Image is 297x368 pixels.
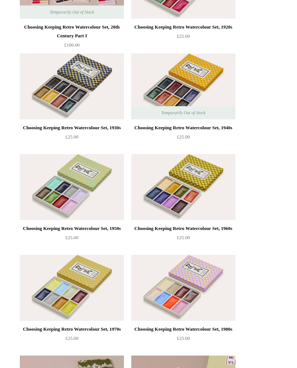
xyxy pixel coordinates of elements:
[22,224,122,233] div: Choosing Keeping Retro Watercolour Set, 1950s
[20,23,124,53] a: Choosing Keeping Retro Watercolour Set, 20th Century Part I £100.00
[133,224,234,233] div: Choosing Keeping Retro Watercolour Set, 1960s
[131,325,235,355] a: Choosing Keeping Retro Watercolour Set, 1980s £25.00
[131,123,235,153] a: Choosing Keeping Retro Watercolour Set, 1940s £25.00
[22,23,122,40] div: Choosing Keeping Retro Watercolour Set, 20th Century Part I
[42,5,101,19] span: Temporarily Out of Stock
[131,53,235,119] a: Choosing Keeping Retro Watercolour Set, 1940s Choosing Keeping Retro Watercolour Set, 1940s Tempo...
[65,335,78,341] span: £25.00
[177,335,190,341] span: £25.00
[131,224,235,254] a: Choosing Keeping Retro Watercolour Set, 1960s £25.00
[131,255,235,321] img: Choosing Keeping Retro Watercolour Set, 1980s
[133,23,234,31] div: Choosing Keeping Retro Watercolour Set, 1920s
[20,53,124,119] img: Choosing Keeping Retro Watercolour Set, 1930s
[22,123,122,132] div: Choosing Keeping Retro Watercolour Set, 1930s
[131,255,235,321] a: Choosing Keeping Retro Watercolour Set, 1980s Choosing Keeping Retro Watercolour Set, 1980s
[20,224,124,254] a: Choosing Keeping Retro Watercolour Set, 1950s £25.00
[20,255,124,321] img: Choosing Keeping Retro Watercolour Set, 1970s
[177,235,190,240] span: £25.00
[20,53,124,119] a: Choosing Keeping Retro Watercolour Set, 1930s Choosing Keeping Retro Watercolour Set, 1930s
[177,134,190,140] span: £25.00
[131,23,235,53] a: Choosing Keeping Retro Watercolour Set, 1920s £25.00
[20,325,124,355] a: Choosing Keeping Retro Watercolour Set, 1970s £25.00
[22,325,122,334] div: Choosing Keeping Retro Watercolour Set, 1970s
[65,134,78,140] span: £25.00
[20,255,124,321] a: Choosing Keeping Retro Watercolour Set, 1970s Choosing Keeping Retro Watercolour Set, 1970s
[65,235,78,240] span: £25.00
[131,154,235,220] img: Choosing Keeping Retro Watercolour Set, 1960s
[64,42,80,48] span: £100.00
[20,123,124,153] a: Choosing Keeping Retro Watercolour Set, 1930s £25.00
[177,33,190,39] span: £25.00
[133,123,234,132] div: Choosing Keeping Retro Watercolour Set, 1940s
[20,154,124,220] a: Choosing Keeping Retro Watercolour Set, 1950s Choosing Keeping Retro Watercolour Set, 1950s
[133,325,234,334] div: Choosing Keeping Retro Watercolour Set, 1980s
[154,106,213,119] span: Temporarily Out of Stock
[131,53,235,119] img: Choosing Keeping Retro Watercolour Set, 1940s
[131,154,235,220] a: Choosing Keeping Retro Watercolour Set, 1960s Choosing Keeping Retro Watercolour Set, 1960s
[20,154,124,220] img: Choosing Keeping Retro Watercolour Set, 1950s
